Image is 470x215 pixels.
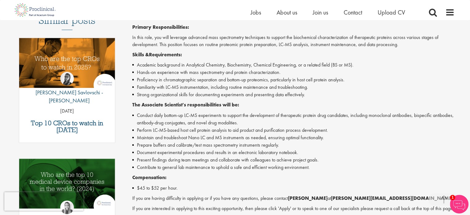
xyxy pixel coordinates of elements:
p: If you are having difficulty in applying or if you have any questions, please contact at [132,195,455,202]
strong: Requirements: [149,51,182,58]
img: Theodora Savlovschi - Wicks [60,72,74,85]
strong: [PERSON_NAME] [288,195,328,201]
strong: The Associate Scientist's responsibilities will be: [132,101,239,108]
li: $45 to $52 per hour. [132,184,455,192]
strong: Primary Responsibilities: [132,24,189,30]
a: Theodora Savlovschi - Wicks [PERSON_NAME] Savlovschi - [PERSON_NAME] [19,72,115,107]
iframe: reCAPTCHA [4,192,83,211]
p: In this role, you will leverage advanced mass spectrometry techniques to support the biochemical ... [132,34,455,48]
li: Conduct daily bottom-up LC-MS experiments to support the development of therapeutic protein drug ... [132,112,455,127]
a: Top 10 CROs to watch in [DATE] [22,120,112,133]
strong: [PERSON_NAME][EMAIL_ADDRESS][DOMAIN_NAME] [331,195,453,201]
li: Maintain and troubleshoot Nano LC and MS instruments as needed, ensuring optimal functionality. [132,134,455,141]
strong: Compensation: [132,174,167,181]
li: Hands-on experience with mass spectrometry and protein characterization. [132,69,455,76]
li: Present findings during team meetings and collaborate with colleagues to achieve project goals. [132,156,455,164]
li: Perform LC-MS-based host cell protein analysis to aid product and purification process development. [132,127,455,134]
p: [DATE] [19,108,115,115]
img: Top 10 CROs 2025 | Proclinical [19,38,115,88]
li: Strong organizational skills for documenting experiments and presenting data effectively. [132,91,455,98]
li: Proficiency in chromatographic separation and bottom-up proteomics, particularly in host cell pro... [132,76,455,84]
p: [PERSON_NAME] Savlovschi - [PERSON_NAME] [19,88,115,104]
a: Link to a post [19,159,115,213]
li: Prepare buffers and calibrate/test mass spectrometry instruments regularly. [132,141,455,149]
h3: Similar posts [39,15,95,30]
strong: Skills & [132,51,149,58]
a: Jobs [251,8,261,16]
li: Familiarity with LC-MS instrumentation, including routine maintenance and troubleshooting. [132,84,455,91]
p: If you are interested in applying to this exciting opportunity, then please click 'Apply' or to s... [132,205,455,212]
img: Chatbot [450,195,468,213]
a: About us [277,8,297,16]
a: Join us [313,8,328,16]
li: Academic background in Analytical Chemistry, Biochemistry, Chemical Engineering, or a related fie... [132,61,455,69]
img: Top 10 Medical Device Companies 2024 [19,159,115,209]
li: Contribute to general lab maintenance to uphold a safe and efficient working environment. [132,164,455,171]
a: Contact [344,8,362,16]
a: Link to a post [19,38,115,93]
li: Document experimental procedures and results in an electronic laboratory notebook. [132,149,455,156]
a: Upload CV [378,8,405,16]
span: 1 [450,195,455,200]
